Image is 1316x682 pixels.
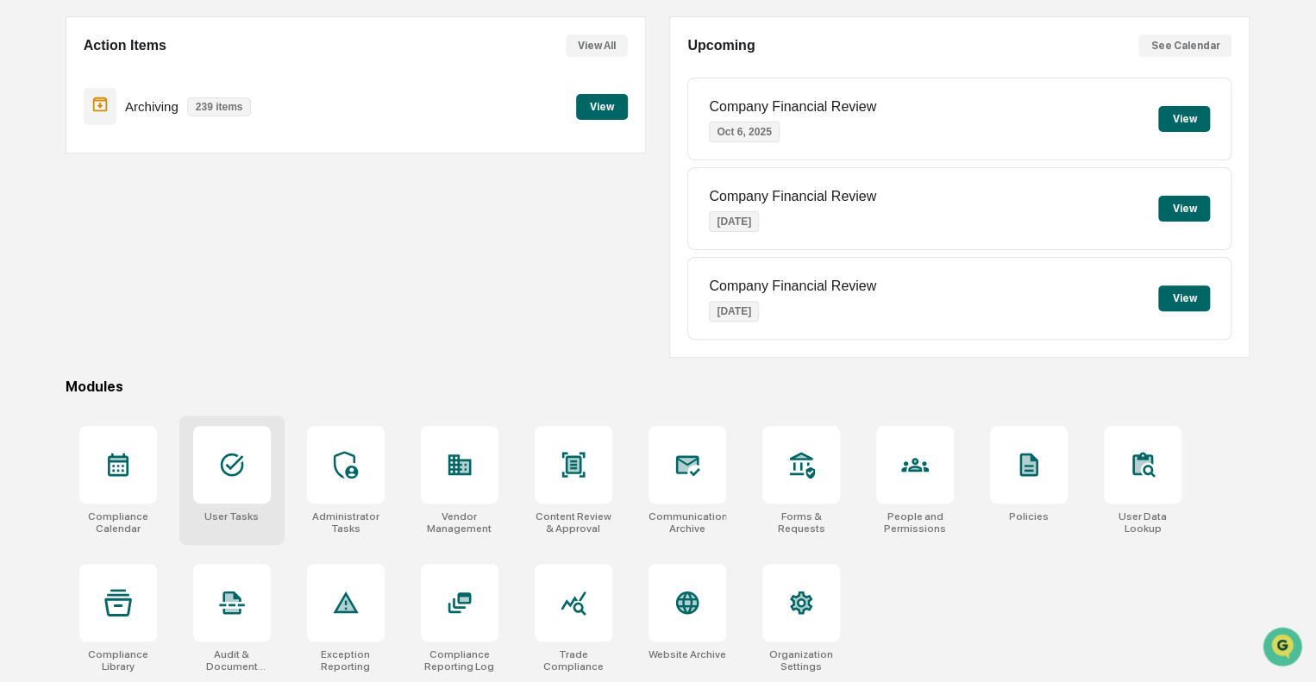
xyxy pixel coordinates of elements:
[17,36,314,64] p: How can we help?
[649,648,726,660] div: Website Archive
[17,219,31,233] div: 🖐️
[10,210,118,241] a: 🖐️Preclearance
[34,250,109,267] span: Data Lookup
[79,648,157,673] div: Compliance Library
[172,292,209,305] span: Pylon
[34,217,111,235] span: Preclearance
[1009,510,1049,522] div: Policies
[709,278,876,294] p: Company Financial Review
[709,189,876,204] p: Company Financial Review
[66,379,1250,395] div: Modules
[762,648,840,673] div: Organization Settings
[17,132,48,163] img: 1746055101610-c473b297-6a78-478c-a979-82029cc54cd1
[118,210,221,241] a: 🗄️Attestations
[576,97,628,114] a: View
[687,38,755,53] h2: Upcoming
[59,132,283,149] div: Start new chat
[709,122,779,142] p: Oct 6, 2025
[576,94,628,120] button: View
[1104,510,1181,535] div: User Data Lookup
[1158,285,1210,311] button: View
[10,243,116,274] a: 🔎Data Lookup
[142,217,214,235] span: Attestations
[307,648,385,673] div: Exception Reporting
[421,648,498,673] div: Compliance Reporting Log
[649,510,726,535] div: Communications Archive
[1138,34,1231,57] button: See Calendar
[1261,625,1307,672] iframe: Open customer support
[1158,106,1210,132] button: View
[307,510,385,535] div: Administrator Tasks
[125,99,179,114] p: Archiving
[17,252,31,266] div: 🔎
[762,510,840,535] div: Forms & Requests
[421,510,498,535] div: Vendor Management
[1158,196,1210,222] button: View
[293,137,314,158] button: Start new chat
[79,510,157,535] div: Compliance Calendar
[566,34,628,57] button: View All
[709,99,876,115] p: Company Financial Review
[535,648,612,673] div: Trade Compliance
[125,219,139,233] div: 🗄️
[59,149,218,163] div: We're available if you need us!
[204,510,259,522] div: User Tasks
[535,510,612,535] div: Content Review & Approval
[709,301,759,322] p: [DATE]
[187,97,252,116] p: 239 items
[709,211,759,232] p: [DATE]
[193,648,271,673] div: Audit & Document Logs
[876,510,954,535] div: People and Permissions
[122,291,209,305] a: Powered byPylon
[84,38,166,53] h2: Action Items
